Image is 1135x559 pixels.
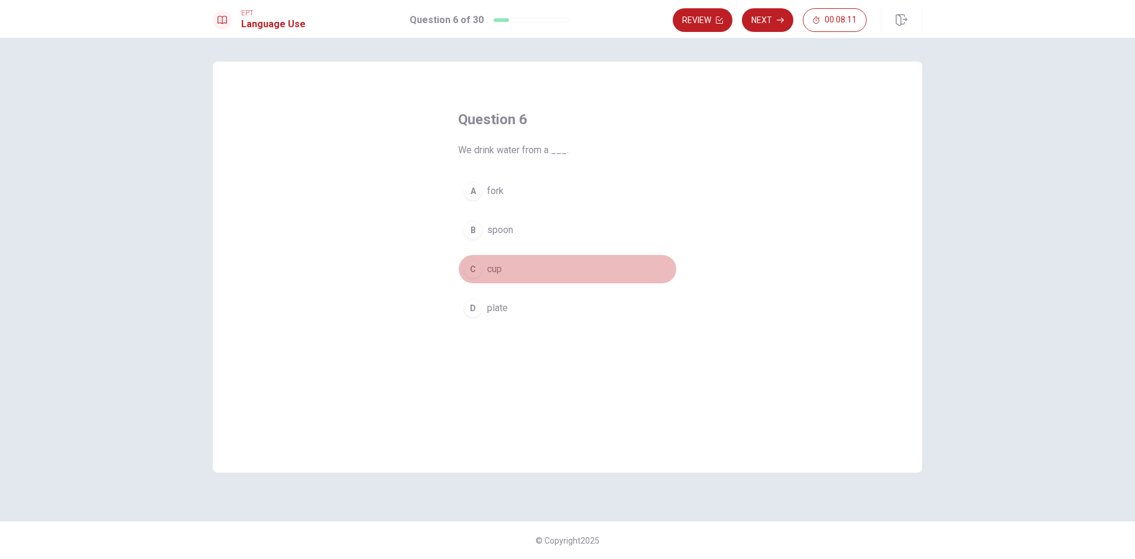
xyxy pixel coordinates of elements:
span: © Copyright 2025 [536,536,599,545]
h1: Language Use [241,17,306,31]
button: Ccup [458,254,677,284]
div: B [463,221,482,240]
button: Afork [458,176,677,206]
div: A [463,182,482,201]
button: Bspoon [458,215,677,245]
div: D [463,299,482,318]
button: Next [742,8,793,32]
span: fork [487,184,504,198]
button: Review [673,8,732,32]
span: We drink water from a ___. [458,143,677,157]
button: 00:08:11 [803,8,867,32]
span: spoon [487,223,513,237]
h4: Question 6 [458,110,677,129]
span: plate [487,301,508,315]
span: cup [487,262,502,276]
h1: Question 6 of 30 [410,13,484,27]
span: EPT [241,9,306,17]
span: 00:08:11 [825,15,857,25]
div: C [463,260,482,279]
button: Dplate [458,293,677,323]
